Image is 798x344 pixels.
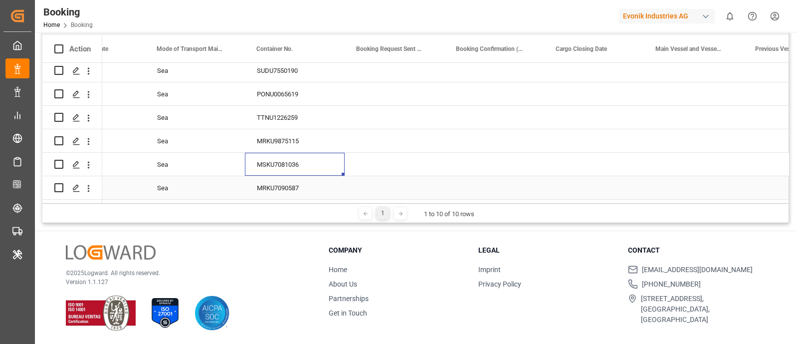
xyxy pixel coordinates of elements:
[145,82,245,105] div: Sea
[145,176,245,199] div: Sea
[329,266,347,274] a: Home
[256,45,293,52] span: Container No.
[66,269,304,278] p: © 2025 Logward. All rights reserved.
[42,59,102,82] div: Press SPACE to select this row.
[245,129,345,152] div: MRKU9875115
[42,176,102,200] div: Press SPACE to select this row.
[245,82,345,105] div: PONU0065619
[148,296,183,331] img: ISO 27001 Certification
[245,153,345,176] div: MSKU7081036
[145,106,245,129] div: Sea
[329,295,369,303] a: Partnerships
[642,265,753,275] span: [EMAIL_ADDRESS][DOMAIN_NAME]
[42,82,102,106] div: Press SPACE to select this row.
[478,280,521,288] a: Privacy Policy
[642,279,701,290] span: [PHONE_NUMBER]
[66,278,304,287] p: Version 1.1.127
[195,296,229,331] img: AICPA SOC
[329,309,367,317] a: Get in Touch
[377,207,389,220] div: 1
[619,9,715,23] div: Evonik Industries AG
[245,59,345,82] div: SUDU7550190
[356,45,423,52] span: Booking Request Sent (3PL to Carrier)
[43,21,60,28] a: Home
[42,129,102,153] div: Press SPACE to select this row.
[66,245,156,260] img: Logward Logo
[619,6,719,25] button: Evonik Industries AG
[145,129,245,152] div: Sea
[145,59,245,82] div: Sea
[741,5,764,27] button: Help Center
[329,280,357,288] a: About Us
[478,266,501,274] a: Imprint
[456,45,523,52] span: Booking Confirmation (3PL to Customer)
[43,4,93,19] div: Booking
[157,45,223,52] span: Mode of Transport Main-Carriage
[66,296,136,331] img: ISO 9001 & ISO 14001 Certification
[478,245,615,256] h3: Legal
[69,44,91,53] div: Action
[42,106,102,129] div: Press SPACE to select this row.
[719,5,741,27] button: show 0 new notifications
[641,294,765,325] span: [STREET_ADDRESS], [GEOGRAPHIC_DATA], [GEOGRAPHIC_DATA]
[556,45,607,52] span: Cargo Closing Date
[329,245,466,256] h3: Company
[245,106,345,129] div: TTNU1226259
[42,153,102,176] div: Press SPACE to select this row.
[245,176,345,199] div: MRKU7090587
[424,209,474,219] div: 1 to 10 of 10 rows
[655,45,722,52] span: Main Vessel and Vessel Imo
[628,245,765,256] h3: Contact
[145,153,245,176] div: Sea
